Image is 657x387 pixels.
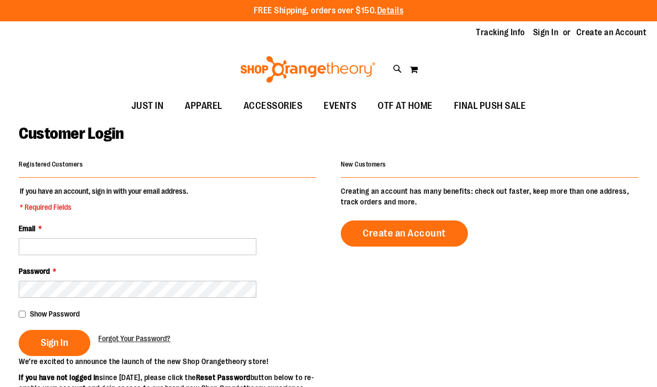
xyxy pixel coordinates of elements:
img: Shop Orangetheory [239,56,377,83]
span: Show Password [30,310,80,318]
span: Customer Login [19,124,123,143]
span: APPAREL [185,94,222,118]
span: Password [19,267,50,275]
span: Sign In [41,337,68,349]
span: Create an Account [363,227,446,239]
strong: Reset Password [196,373,251,382]
span: OTF AT HOME [378,94,433,118]
button: Sign In [19,330,90,356]
span: * Required Fields [20,202,188,212]
strong: Registered Customers [19,161,83,168]
strong: If you have not logged in [19,373,99,382]
a: Details [377,6,404,15]
span: ACCESSORIES [244,94,303,118]
p: Creating an account has many benefits: check out faster, keep more than one address, track orders... [341,186,638,207]
p: We’re excited to announce the launch of the new Shop Orangetheory store! [19,356,328,367]
span: Email [19,224,35,233]
span: Forgot Your Password? [98,334,170,343]
span: EVENTS [324,94,356,118]
strong: New Customers [341,161,386,168]
span: JUST IN [131,94,164,118]
a: Forgot Your Password? [98,333,170,344]
a: Sign In [533,27,559,38]
a: Create an Account [576,27,647,38]
p: FREE Shipping, orders over $150. [254,5,404,17]
a: Tracking Info [476,27,525,38]
a: Create an Account [341,220,468,247]
legend: If you have an account, sign in with your email address. [19,186,189,212]
span: FINAL PUSH SALE [454,94,526,118]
